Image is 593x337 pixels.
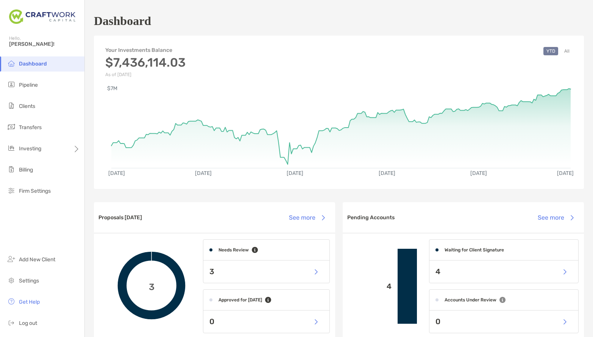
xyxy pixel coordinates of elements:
[7,254,16,264] img: add_new_client icon
[543,47,558,55] button: YTD
[287,170,303,176] text: [DATE]
[9,41,80,47] span: [PERSON_NAME]!
[195,170,212,176] text: [DATE]
[532,209,579,226] button: See more
[9,3,75,30] img: Zoe Logo
[218,297,262,303] h4: Approved for [DATE]
[7,165,16,174] img: billing icon
[7,80,16,89] img: pipeline icon
[7,318,16,327] img: logout icon
[7,144,16,153] img: investing icon
[561,47,573,55] button: All
[445,247,504,253] h4: Waiting for Client Signature
[105,55,186,70] h3: $7,436,114.03
[19,188,51,194] span: Firm Settings
[19,167,33,173] span: Billing
[557,170,574,176] text: [DATE]
[209,267,214,276] p: 3
[470,170,487,176] text: [DATE]
[19,82,38,88] span: Pipeline
[379,170,395,176] text: [DATE]
[98,214,142,221] h3: Proposals [DATE]
[349,282,392,291] p: 4
[19,103,35,109] span: Clients
[19,145,41,152] span: Investing
[7,186,16,195] img: firm-settings icon
[108,170,125,176] text: [DATE]
[19,320,37,326] span: Log out
[283,209,331,226] button: See more
[347,214,395,221] h3: Pending Accounts
[149,280,154,291] span: 3
[7,122,16,131] img: transfers icon
[19,61,47,67] span: Dashboard
[19,256,55,263] span: Add New Client
[435,267,440,276] p: 4
[19,124,42,131] span: Transfers
[107,85,117,92] text: $7M
[7,276,16,285] img: settings icon
[105,72,186,77] p: As of [DATE]
[209,317,214,326] p: 0
[19,299,40,305] span: Get Help
[7,297,16,306] img: get-help icon
[105,47,186,53] h4: Your Investments Balance
[218,247,249,253] h4: Needs Review
[19,278,39,284] span: Settings
[7,101,16,110] img: clients icon
[7,59,16,68] img: dashboard icon
[435,317,440,326] p: 0
[445,297,496,303] h4: Accounts Under Review
[94,14,151,28] h1: Dashboard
